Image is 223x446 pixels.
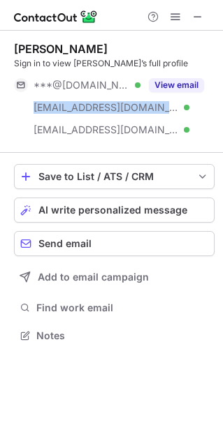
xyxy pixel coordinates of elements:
[34,101,179,114] span: [EMAIL_ADDRESS][DOMAIN_NAME]
[36,302,209,314] span: Find work email
[14,326,215,345] button: Notes
[38,238,92,249] span: Send email
[14,42,108,56] div: [PERSON_NAME]
[38,171,190,182] div: Save to List / ATS / CRM
[149,78,204,92] button: Reveal Button
[34,124,179,136] span: [EMAIL_ADDRESS][DOMAIN_NAME]
[14,57,215,70] div: Sign in to view [PERSON_NAME]’s full profile
[14,164,215,189] button: save-profile-one-click
[14,198,215,223] button: AI write personalized message
[14,298,215,318] button: Find work email
[14,265,215,290] button: Add to email campaign
[14,8,98,25] img: ContactOut v5.3.10
[38,205,187,216] span: AI write personalized message
[38,272,149,283] span: Add to email campaign
[36,329,209,342] span: Notes
[14,231,215,256] button: Send email
[34,79,130,91] span: ***@[DOMAIN_NAME]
